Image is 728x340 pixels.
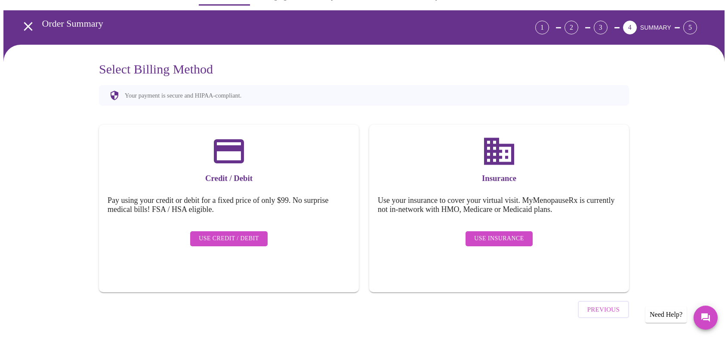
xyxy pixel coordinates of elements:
button: Use Credit / Debit [190,231,268,246]
div: Need Help? [645,306,687,323]
button: Messages [694,306,718,330]
h3: Select Billing Method [99,62,629,77]
button: open drawer [15,14,41,39]
div: 5 [683,21,697,34]
h5: Pay using your credit or debit for a fixed price of only $99. No surprise medical bills! FSA / HS... [108,196,350,214]
button: Use Insurance [466,231,532,246]
span: Use Insurance [474,233,524,244]
div: 4 [623,21,637,34]
span: SUMMARY [640,24,671,31]
span: Previous [587,304,620,315]
h3: Credit / Debit [108,174,350,183]
h3: Order Summary [42,18,487,29]
button: Previous [578,301,629,318]
span: Use Credit / Debit [199,233,259,244]
h3: Insurance [378,174,620,183]
p: Your payment is secure and HIPAA-compliant. [125,92,241,99]
div: 3 [594,21,608,34]
div: 1 [535,21,549,34]
h5: Use your insurance to cover your virtual visit. MyMenopauseRx is currently not in-network with HM... [378,196,620,214]
div: 2 [565,21,578,34]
